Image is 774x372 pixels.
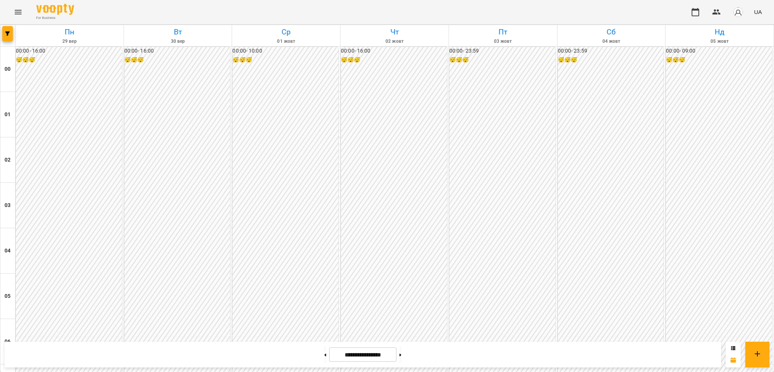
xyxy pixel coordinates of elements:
[9,3,27,21] button: Menu
[667,38,772,45] h6: 05 жовт
[36,16,74,20] span: For Business
[666,56,772,64] h6: 😴😴😴
[36,4,74,15] img: Voopty Logo
[124,47,231,55] h6: 00:00 - 16:00
[341,47,447,55] h6: 00:00 - 16:00
[5,111,11,119] h6: 01
[124,56,231,64] h6: 😴😴😴
[449,56,556,64] h6: 😴😴😴
[233,38,339,45] h6: 01 жовт
[666,47,772,55] h6: 00:00 - 09:00
[751,5,765,19] button: UA
[754,8,762,16] span: UA
[449,47,556,55] h6: 00:00 - 23:59
[342,38,447,45] h6: 02 жовт
[5,247,11,255] h6: 04
[558,56,664,64] h6: 😴😴😴
[5,201,11,210] h6: 03
[342,26,447,38] h6: Чт
[125,26,231,38] h6: Вт
[450,38,556,45] h6: 03 жовт
[16,56,122,64] h6: 😴😴😴
[125,38,231,45] h6: 30 вер
[559,38,664,45] h6: 04 жовт
[5,292,11,300] h6: 05
[232,47,339,55] h6: 00:00 - 10:00
[5,156,11,164] h6: 02
[733,7,743,17] img: avatar_s.png
[559,26,664,38] h6: Сб
[450,26,556,38] h6: Пт
[5,65,11,73] h6: 00
[17,26,122,38] h6: Пн
[558,47,664,55] h6: 00:00 - 23:59
[16,47,122,55] h6: 00:00 - 16:00
[341,56,447,64] h6: 😴😴😴
[17,38,122,45] h6: 29 вер
[233,26,339,38] h6: Ср
[667,26,772,38] h6: Нд
[232,56,339,64] h6: 😴😴😴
